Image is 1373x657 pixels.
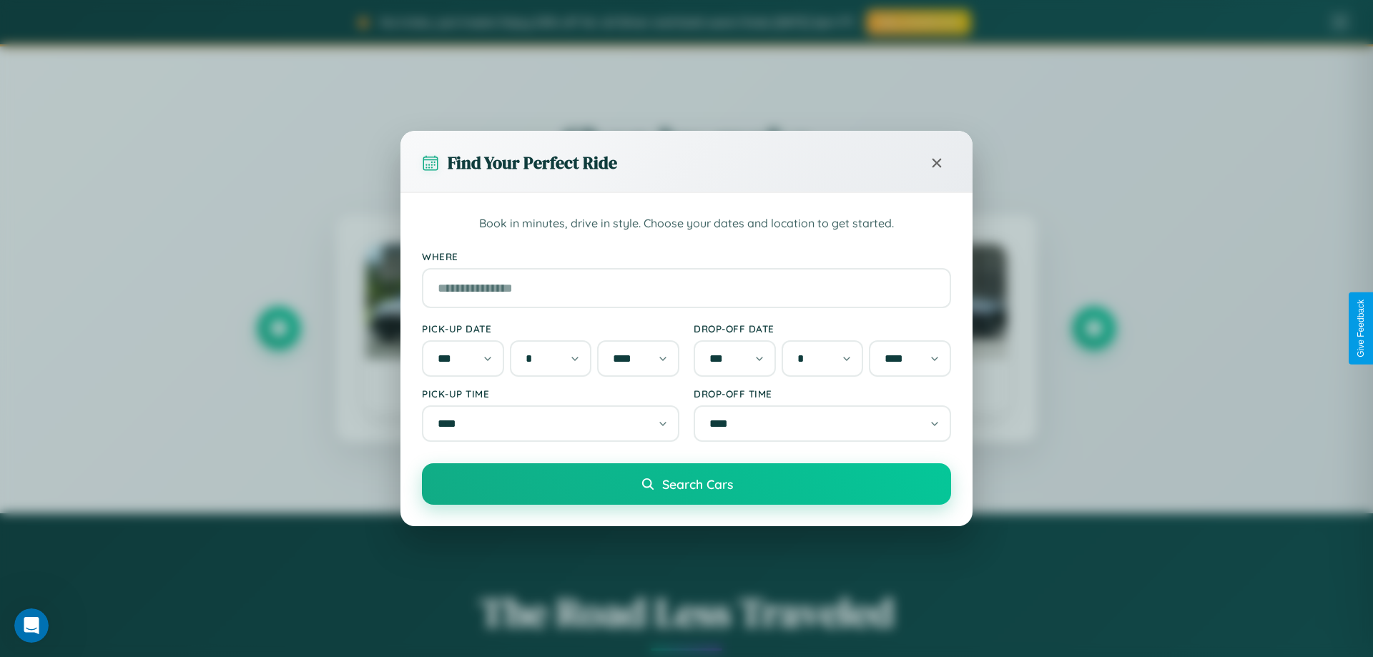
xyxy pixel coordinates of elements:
[448,151,617,174] h3: Find Your Perfect Ride
[422,250,951,262] label: Where
[662,476,733,492] span: Search Cars
[422,214,951,233] p: Book in minutes, drive in style. Choose your dates and location to get started.
[422,463,951,505] button: Search Cars
[694,322,951,335] label: Drop-off Date
[422,322,679,335] label: Pick-up Date
[694,387,951,400] label: Drop-off Time
[422,387,679,400] label: Pick-up Time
